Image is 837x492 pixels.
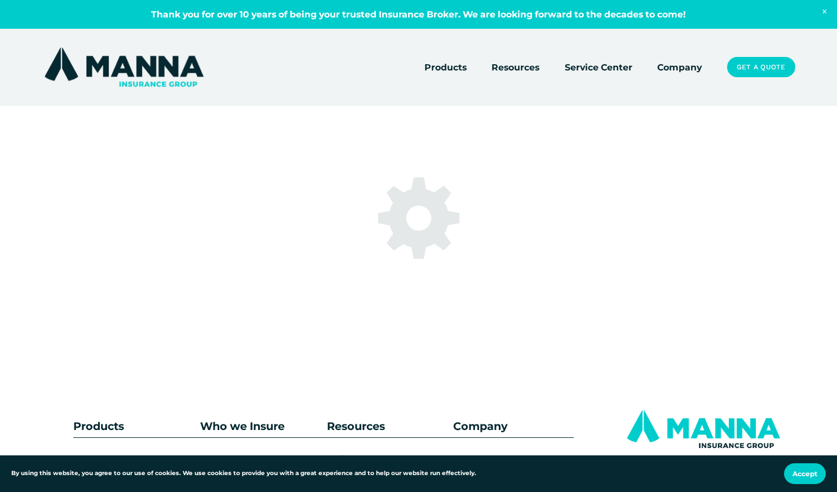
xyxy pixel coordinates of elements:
[424,60,467,74] span: Products
[491,60,539,74] span: Resources
[784,463,826,484] button: Accept
[327,452,358,466] a: Claims
[73,418,162,435] p: Products
[424,59,467,75] a: folder dropdown
[565,59,632,75] a: Service Center
[453,452,564,466] a: About [PERSON_NAME]
[792,469,817,478] span: Accept
[11,469,476,478] p: By using this website, you agree to our use of cookies. We use cookies to provide you with a grea...
[42,45,206,89] img: Manna Insurance Group
[657,59,702,75] a: Company
[200,418,321,435] p: Who we Insure
[727,57,795,77] a: Get a Quote
[491,59,539,75] a: folder dropdown
[327,418,448,435] p: Resources
[453,418,574,435] p: Company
